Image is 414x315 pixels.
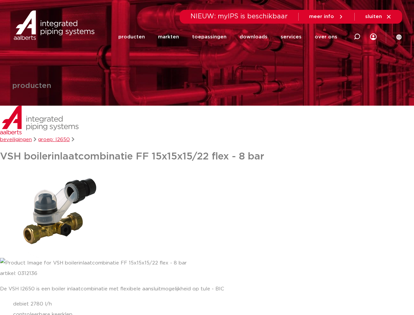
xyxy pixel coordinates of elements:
a: over ons [315,24,337,50]
span: sluiten [365,14,382,19]
a: toepassingen [192,24,227,50]
li: debiet 2780 l/h [13,299,414,309]
h1: producten [12,82,51,90]
a: groep: I2650 [38,137,70,142]
span: NIEUW: myIPS is beschikbaar [190,13,288,20]
a: sluiten [365,14,392,20]
nav: Menu [118,24,337,50]
a: meer info [309,14,344,20]
div: my IPS [370,30,377,44]
a: services [281,24,302,50]
a: markten [158,24,179,50]
a: producten [118,24,145,50]
span: meer info [309,14,334,19]
a: downloads [240,24,267,50]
